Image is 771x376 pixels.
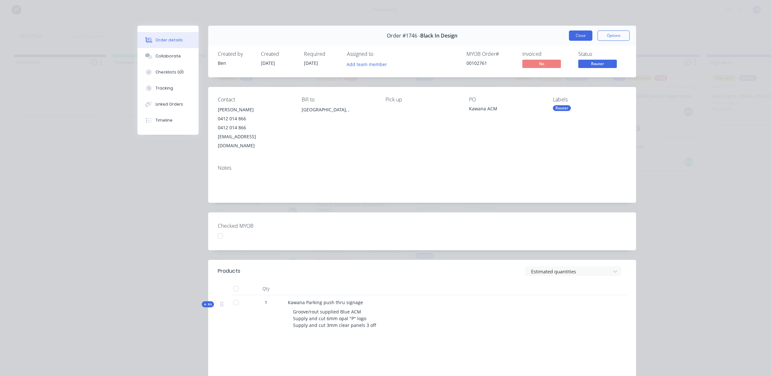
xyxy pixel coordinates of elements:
[218,222,298,230] label: Checked MYOB
[137,96,199,112] button: Linked Orders
[137,112,199,128] button: Timeline
[247,282,285,295] div: Qty
[218,105,291,114] div: [PERSON_NAME]
[137,80,199,96] button: Tracking
[304,51,339,57] div: Required
[218,114,291,123] div: 0412 014 866
[385,97,459,103] div: Pick up
[469,97,543,103] div: PO
[155,69,184,75] div: Checklists 0/0
[202,301,214,307] button: Kit
[218,105,291,150] div: [PERSON_NAME]0412 014 8660412 014 866[EMAIL_ADDRESS][DOMAIN_NAME]
[218,267,240,275] div: Products
[155,117,173,123] div: Timeline
[204,302,212,307] span: Kit
[469,105,543,114] div: Kawana ACM
[598,30,630,41] button: Options
[137,64,199,80] button: Checklists 0/0
[578,60,617,69] button: Router
[420,33,457,39] span: Black In Design
[302,105,375,114] div: [GEOGRAPHIC_DATA], ,
[218,51,253,57] div: Created by
[265,299,267,306] span: 1
[137,48,199,64] button: Collaborate
[304,60,318,66] span: [DATE]
[218,165,626,171] div: Notes
[522,60,561,68] span: No
[553,97,626,103] div: Labels
[302,97,375,103] div: Bill to
[218,97,291,103] div: Contact
[293,309,376,328] span: Groove/rout supplied Blue ACM Supply and cut 6mm opal "P" logo Supply and cut 3mm clear panels 3 off
[347,60,391,68] button: Add team member
[288,299,363,305] span: Kawana Parking push thru signage
[578,51,626,57] div: Status
[522,51,571,57] div: Invoiced
[347,51,411,57] div: Assigned to
[569,30,592,41] button: Close
[302,105,375,126] div: [GEOGRAPHIC_DATA], ,
[578,60,617,68] span: Router
[466,60,515,66] div: 00102761
[343,60,391,68] button: Add team member
[155,85,173,91] div: Tracking
[155,37,183,43] div: Order details
[553,105,571,111] div: Router
[261,51,296,57] div: Created
[218,123,291,132] div: 0412 014 866
[218,132,291,150] div: [EMAIL_ADDRESS][DOMAIN_NAME]
[155,53,181,59] div: Collaborate
[155,101,183,107] div: Linked Orders
[261,60,275,66] span: [DATE]
[387,33,420,39] span: Order #1746 -
[137,32,199,48] button: Order details
[218,60,253,66] div: Ben
[466,51,515,57] div: MYOB Order #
